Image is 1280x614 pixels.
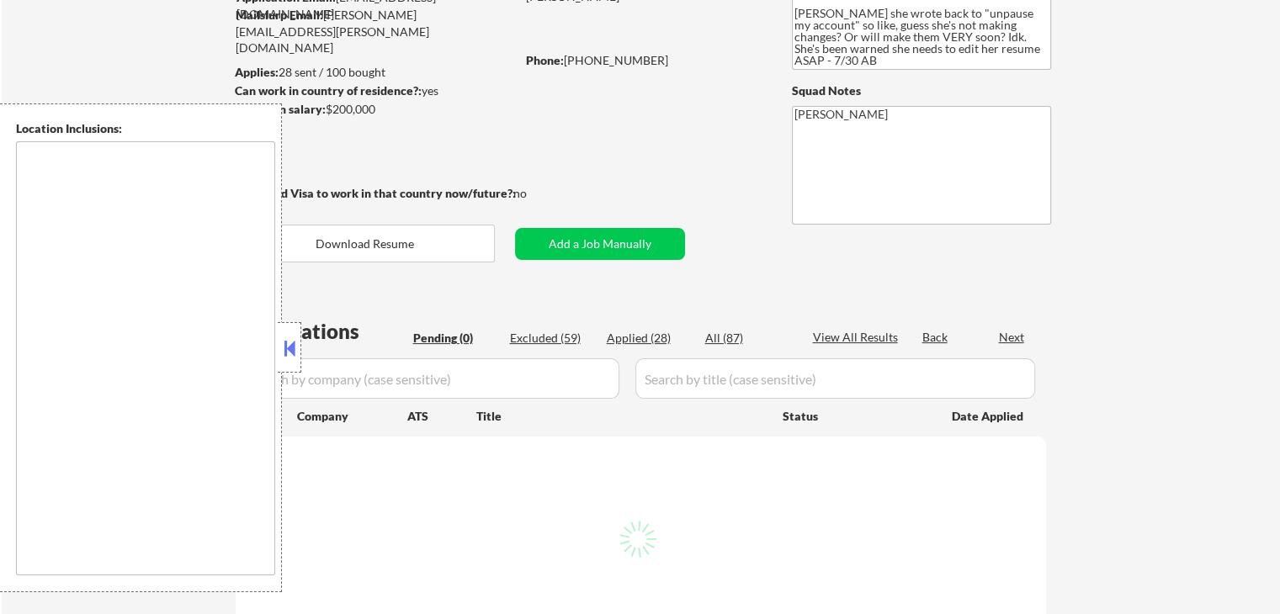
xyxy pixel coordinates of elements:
[407,408,476,425] div: ATS
[922,329,949,346] div: Back
[235,83,422,98] strong: Can work in country of residence?:
[235,101,515,118] div: $200,000
[236,7,515,56] div: [PERSON_NAME][EMAIL_ADDRESS][PERSON_NAME][DOMAIN_NAME]
[999,329,1026,346] div: Next
[792,82,1051,99] div: Squad Notes
[515,228,685,260] button: Add a Job Manually
[607,330,691,347] div: Applied (28)
[813,329,903,346] div: View All Results
[236,8,323,22] strong: Mailslurp Email:
[236,186,516,200] strong: Will need Visa to work in that country now/future?:
[783,400,927,431] div: Status
[236,225,495,262] button: Download Resume
[241,321,407,341] div: Applications
[16,120,275,137] div: Location Inclusions:
[526,53,564,67] strong: Phone:
[513,185,561,202] div: no
[235,65,279,79] strong: Applies:
[235,64,515,81] div: 28 sent / 100 bought
[510,330,594,347] div: Excluded (59)
[526,52,764,69] div: [PHONE_NUMBER]
[235,102,326,116] strong: Minimum salary:
[705,330,789,347] div: All (87)
[952,408,1026,425] div: Date Applied
[241,358,619,399] input: Search by company (case sensitive)
[476,408,767,425] div: Title
[635,358,1035,399] input: Search by title (case sensitive)
[297,408,407,425] div: Company
[235,82,510,99] div: yes
[413,330,497,347] div: Pending (0)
